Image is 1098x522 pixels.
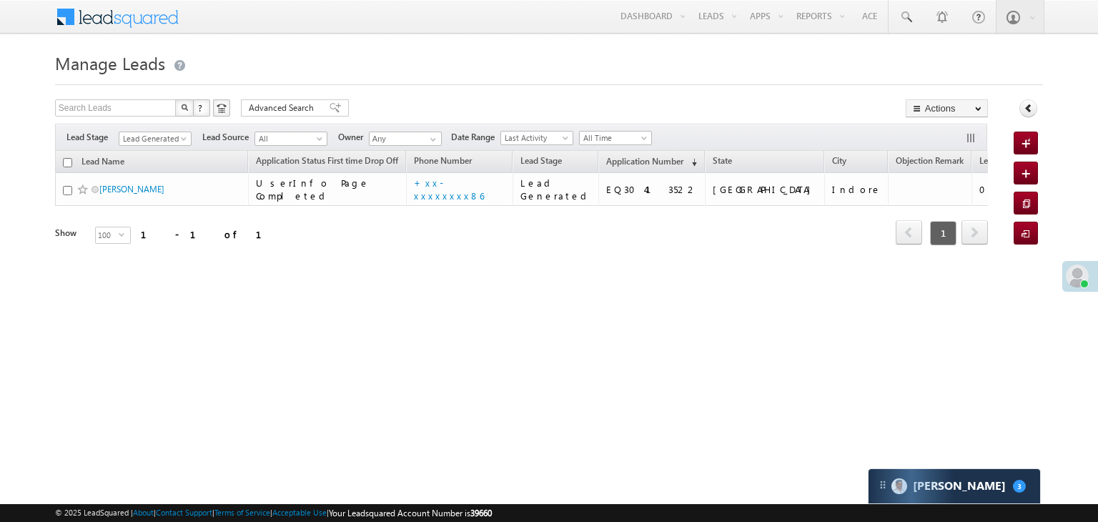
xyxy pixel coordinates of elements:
[832,155,846,166] span: City
[606,156,683,167] span: Application Number
[55,51,165,74] span: Manage Leads
[470,508,492,518] span: 39660
[896,220,922,245] span: prev
[141,226,279,242] div: 1 - 1 of 1
[713,183,818,196] div: [GEOGRAPHIC_DATA]
[193,99,210,117] button: ?
[513,153,569,172] a: Lead Stage
[930,221,956,245] span: 1
[96,227,119,243] span: 100
[63,158,72,167] input: Check all records
[249,102,318,114] span: Advanced Search
[451,131,500,144] span: Date Range
[133,508,154,517] a: About
[500,131,573,145] a: Last Activity
[254,132,327,146] a: All
[249,153,405,172] a: Application Status First time Drop Off
[706,153,739,172] a: State
[599,153,704,172] a: Application Number (sorted descending)
[979,155,1021,166] span: Lead Score
[99,184,164,194] a: [PERSON_NAME]
[272,508,327,517] a: Acceptable Use
[501,132,569,144] span: Last Activity
[961,222,988,245] a: next
[580,132,648,144] span: All Time
[896,222,922,245] a: prev
[66,131,119,144] span: Lead Stage
[338,131,369,144] span: Owner
[181,104,188,111] img: Search
[891,478,907,494] img: Carter
[906,99,988,117] button: Actions
[119,132,192,146] a: Lead Generated
[414,177,484,202] a: +xx-xxxxxxxx86
[55,506,492,520] span: © 2025 LeadSquared | | | | |
[119,132,187,145] span: Lead Generated
[979,183,1022,196] div: 0
[256,155,398,166] span: Application Status First time Drop Off
[877,479,889,491] img: carter-drag
[686,157,697,168] span: (sorted descending)
[119,231,130,237] span: select
[832,183,881,196] div: Indore
[369,132,442,146] input: Type to Search
[896,155,964,166] span: Objection Remark
[414,155,472,166] span: Phone Number
[868,468,1041,504] div: carter-dragCarter[PERSON_NAME]3
[520,155,562,166] span: Lead Stage
[972,153,1028,172] a: Lead Score
[961,220,988,245] span: next
[156,508,212,517] a: Contact Support
[713,155,732,166] span: State
[407,153,479,172] a: Phone Number
[520,177,592,202] div: Lead Generated
[214,508,270,517] a: Terms of Service
[606,183,698,196] div: EQ30413522
[1013,480,1026,493] span: 3
[255,132,323,145] span: All
[256,177,400,202] div: UserInfo Page Completed
[889,153,971,172] a: Objection Remark
[202,131,254,144] span: Lead Source
[198,102,204,114] span: ?
[825,153,854,172] a: City
[579,131,652,145] a: All Time
[329,508,492,518] span: Your Leadsquared Account Number is
[422,132,440,147] a: Show All Items
[74,154,132,172] a: Lead Name
[55,227,84,240] div: Show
